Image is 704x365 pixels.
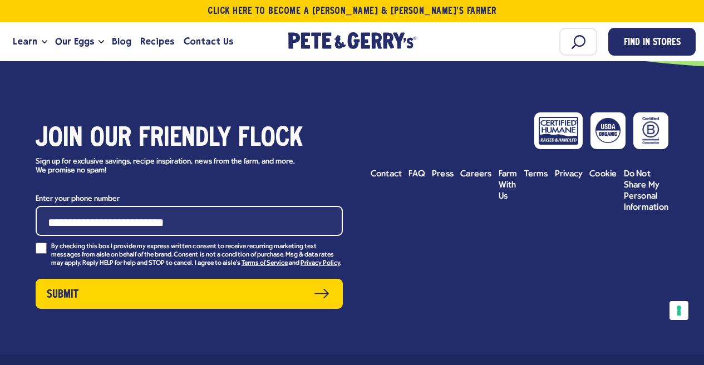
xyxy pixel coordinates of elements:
span: Farm With Us [499,170,518,201]
input: By checking this box I provide my express written consent to receive recurring marketing text mes... [36,243,47,254]
input: Search [559,28,597,56]
a: Contact [371,169,402,180]
span: Do Not Share My Personal Information [624,170,668,212]
a: Our Eggs [51,27,99,57]
a: Recipes [136,27,179,57]
span: Recipes [140,34,174,48]
span: Cookie [589,170,617,179]
span: Our Eggs [55,34,94,48]
h3: Join our friendly flock [36,124,343,155]
a: Privacy Policy [301,260,340,268]
a: Find in Stores [608,28,696,56]
span: Terms [524,170,548,179]
a: Privacy [555,169,583,180]
span: Learn [13,34,37,48]
span: Privacy [555,170,583,179]
button: Your consent preferences for tracking technologies [669,301,688,320]
a: Do Not Share My Personal Information [624,169,668,213]
a: Contact Us [179,27,238,57]
span: Blog [112,34,131,48]
a: Terms of Service [242,260,288,268]
button: Open the dropdown menu for Learn [42,40,47,44]
span: FAQ [408,170,425,179]
a: Learn [8,27,42,57]
span: Contact Us [184,34,233,48]
a: Terms [524,169,548,180]
span: Contact [371,170,402,179]
span: Find in Stores [624,36,681,51]
a: Blog [107,27,136,57]
p: Sign up for exclusive savings, recipe inspiration, news from the farm, and more. We promise no spam! [36,157,306,176]
label: Enter your phone number [36,192,343,206]
p: By checking this box I provide my express written consent to receive recurring marketing text mes... [51,243,343,268]
a: FAQ [408,169,425,180]
ul: Footer menu [371,169,668,213]
button: Submit [36,279,343,309]
a: Cookie [589,169,617,180]
a: Careers [460,169,492,180]
a: Press [432,169,454,180]
button: Open the dropdown menu for Our Eggs [99,40,104,44]
a: Farm With Us [499,169,518,202]
span: Press [432,170,454,179]
span: Careers [460,170,492,179]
